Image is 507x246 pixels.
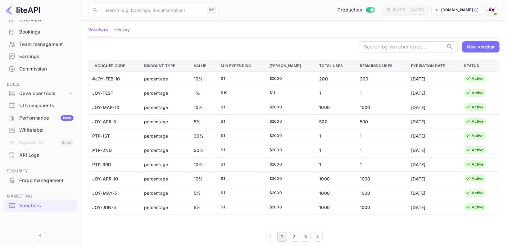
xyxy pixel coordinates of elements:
[269,133,309,139] div: $ 2000
[269,190,309,196] div: $ 2000
[88,22,108,37] button: Vouchers
[88,60,139,71] th: Voucher Code
[4,200,77,212] div: Vouchers
[101,4,204,16] input: Search (e.g. bookings, documentation)
[19,66,74,73] div: Commission
[4,175,77,186] a: Fraud management
[189,60,216,71] th: Value
[269,147,309,153] div: $ 2000
[355,143,406,157] td: 1
[189,114,216,129] td: 5%
[4,51,77,62] a: Earnings
[114,22,130,37] button: History
[355,157,406,171] td: 1
[221,76,260,81] div: $ 1
[441,7,473,13] p: [DOMAIN_NAME]
[355,100,406,114] td: 1000
[4,81,77,88] span: Build
[4,100,77,112] div: UI Components
[472,147,484,153] div: Active
[406,157,459,171] td: [DATE]
[335,7,377,14] div: Switch to Sandbox mode
[4,63,77,75] a: Commission
[355,186,406,200] td: 1000
[139,200,189,214] td: percentage
[406,71,459,86] td: [DATE]
[355,71,406,86] td: 200
[19,41,74,48] div: Team management
[314,171,355,186] td: 1000
[88,129,139,143] td: PTP-1ST
[139,100,189,114] td: percentage
[472,204,484,210] div: Active
[472,176,484,181] div: Active
[19,115,74,122] div: Performance
[5,5,40,15] img: LiteAPI logo
[4,26,77,38] a: Bookings
[189,171,216,186] td: 10%
[19,127,74,134] div: Whitelabel
[4,168,77,175] span: Security
[221,147,260,153] div: $ 1
[269,104,309,110] div: $ 2000
[189,143,216,157] td: 20%
[406,143,459,157] td: [DATE]
[139,157,189,171] td: percentage
[189,157,216,171] td: 10%
[88,186,139,200] td: JOY-MAY-5
[189,200,216,214] td: 5%
[4,112,77,124] div: PerformanceNew
[265,60,314,71] th: [PERSON_NAME]
[88,232,500,242] nav: pagination navigation
[88,86,139,100] td: JOY-TEST
[472,133,484,139] div: Active
[88,100,139,114] td: JOY-MAR-10
[314,186,355,200] td: 1000
[221,133,260,139] div: $ 1
[19,102,74,109] div: UI Components
[314,86,355,100] td: 1
[221,204,260,210] div: $ 1
[472,190,484,196] div: Active
[61,115,74,121] div: New
[406,129,459,143] td: [DATE]
[459,60,500,71] th: Status
[314,157,355,171] td: 1
[269,204,309,210] div: $ 2000
[472,162,484,167] div: Active
[4,200,77,211] a: Vouchers
[406,114,459,129] td: [DATE]
[355,200,406,214] td: 1000
[139,60,189,71] th: Discount Type
[314,129,355,143] td: 1
[88,157,139,171] td: PTP-3RD
[4,175,77,187] div: Fraud management
[221,176,260,181] div: $ 1
[289,232,299,242] button: Go to page 2
[139,129,189,143] td: percentage
[4,149,77,161] a: API Logs
[313,232,323,242] button: Go to next page
[487,5,496,15] img: With Joy
[406,200,459,214] td: [DATE]
[216,60,265,71] th: Min Expending
[88,171,139,186] td: JOY-APR-10
[139,71,189,86] td: percentage
[269,90,309,96] div: $ 11
[277,232,287,242] button: page 1
[4,193,77,200] span: Marketing
[221,90,260,96] div: $ 10
[4,14,77,25] a: Overview
[4,63,77,75] div: Commission
[406,86,459,100] td: [DATE]
[35,230,46,241] button: Collapse navigation
[221,162,260,167] div: $ 1
[19,152,74,159] div: API Logs
[139,86,189,100] td: percentage
[472,90,484,96] div: Active
[355,86,406,100] td: 1
[314,114,355,129] td: 500
[207,6,216,14] div: ⌘K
